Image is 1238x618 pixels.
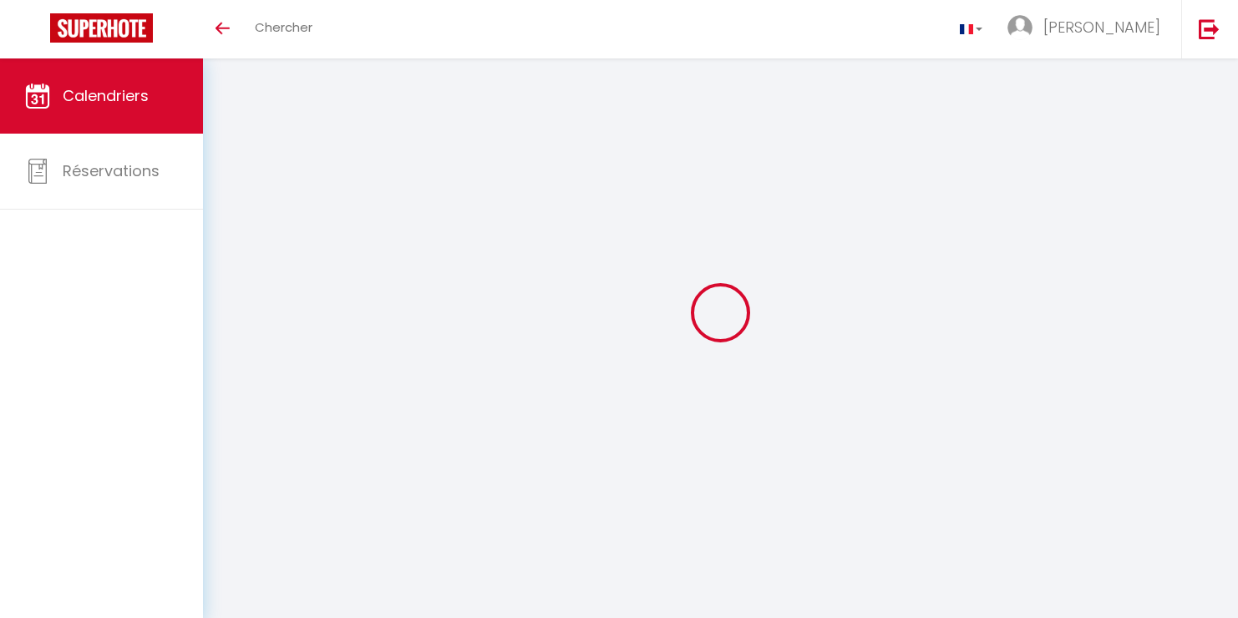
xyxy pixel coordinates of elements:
[1199,18,1220,39] img: logout
[50,13,153,43] img: Super Booking
[1043,17,1160,38] span: [PERSON_NAME]
[63,85,149,106] span: Calendriers
[255,18,312,36] span: Chercher
[63,160,160,181] span: Réservations
[1007,15,1033,40] img: ...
